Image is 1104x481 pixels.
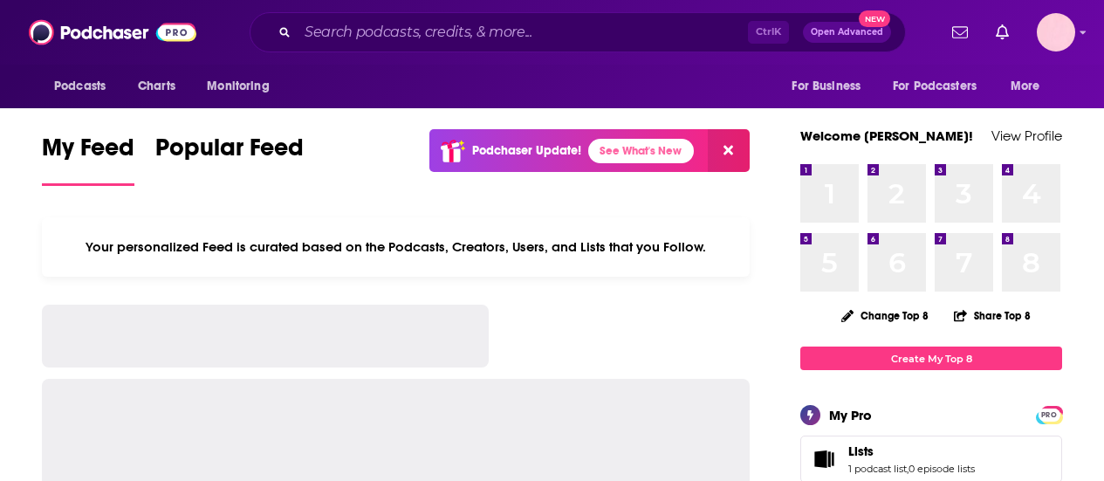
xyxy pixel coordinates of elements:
span: My Feed [42,133,134,173]
a: See What's New [588,139,694,163]
span: Charts [138,74,175,99]
span: For Business [792,74,861,99]
a: Lists [806,447,841,471]
button: open menu [779,70,882,103]
a: Popular Feed [155,133,304,186]
a: View Profile [991,127,1062,144]
span: Podcasts [54,74,106,99]
button: Show profile menu [1037,13,1075,52]
a: Welcome [PERSON_NAME]! [800,127,973,144]
button: Open AdvancedNew [803,22,891,43]
a: My Feed [42,133,134,186]
input: Search podcasts, credits, & more... [298,18,748,46]
a: Lists [848,443,975,459]
span: More [1011,74,1040,99]
button: open menu [998,70,1062,103]
span: For Podcasters [893,74,977,99]
span: PRO [1039,409,1059,422]
a: Show notifications dropdown [945,17,975,47]
span: , [907,463,909,475]
div: My Pro [829,407,872,423]
a: PRO [1039,408,1059,421]
div: Your personalized Feed is curated based on the Podcasts, Creators, Users, and Lists that you Follow. [42,217,750,277]
button: open menu [881,70,1002,103]
a: Show notifications dropdown [989,17,1016,47]
button: Change Top 8 [831,305,939,326]
button: Share Top 8 [953,299,1032,333]
a: 0 episode lists [909,463,975,475]
div: Search podcasts, credits, & more... [250,12,906,52]
p: Podchaser Update! [472,143,581,158]
button: open menu [42,70,128,103]
a: 1 podcast list [848,463,907,475]
img: User Profile [1037,13,1075,52]
span: Popular Feed [155,133,304,173]
span: Logged in as abbydeg [1037,13,1075,52]
span: Ctrl K [748,21,789,44]
span: New [859,10,890,27]
span: Open Advanced [811,28,883,37]
span: Monitoring [207,74,269,99]
a: Create My Top 8 [800,347,1062,370]
a: Charts [127,70,186,103]
span: Lists [848,443,874,459]
img: Podchaser - Follow, Share and Rate Podcasts [29,16,196,49]
button: open menu [195,70,291,103]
